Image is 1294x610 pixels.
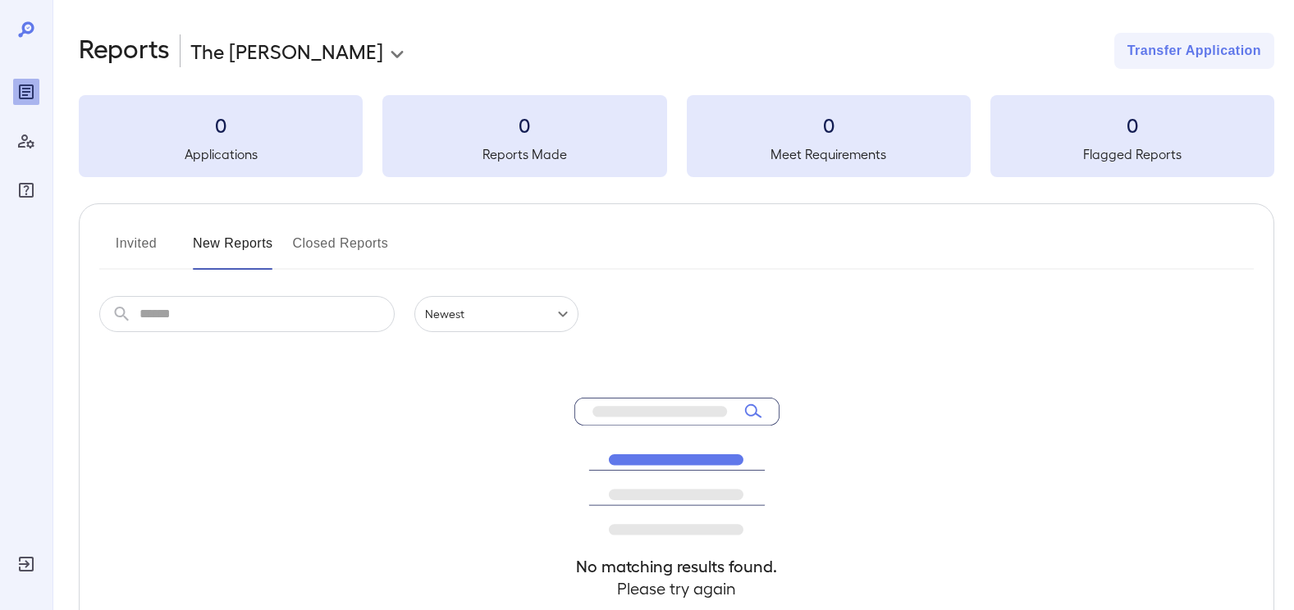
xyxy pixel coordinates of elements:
div: Manage Users [13,128,39,154]
button: Transfer Application [1114,33,1274,69]
h3: 0 [990,112,1274,138]
h3: 0 [687,112,971,138]
h4: Please try again [574,577,780,599]
h4: No matching results found. [574,555,780,577]
div: Log Out [13,551,39,577]
h2: Reports [79,33,170,69]
h5: Reports Made [382,144,666,164]
button: Closed Reports [293,230,389,270]
h3: 0 [382,112,666,138]
h5: Applications [79,144,363,164]
p: The [PERSON_NAME] [190,38,383,64]
summary: 0Applications0Reports Made0Meet Requirements0Flagged Reports [79,95,1274,177]
div: Newest [414,296,578,332]
button: Invited [99,230,173,270]
h5: Meet Requirements [687,144,971,164]
div: FAQ [13,177,39,203]
button: New Reports [193,230,273,270]
h5: Flagged Reports [990,144,1274,164]
h3: 0 [79,112,363,138]
div: Reports [13,79,39,105]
